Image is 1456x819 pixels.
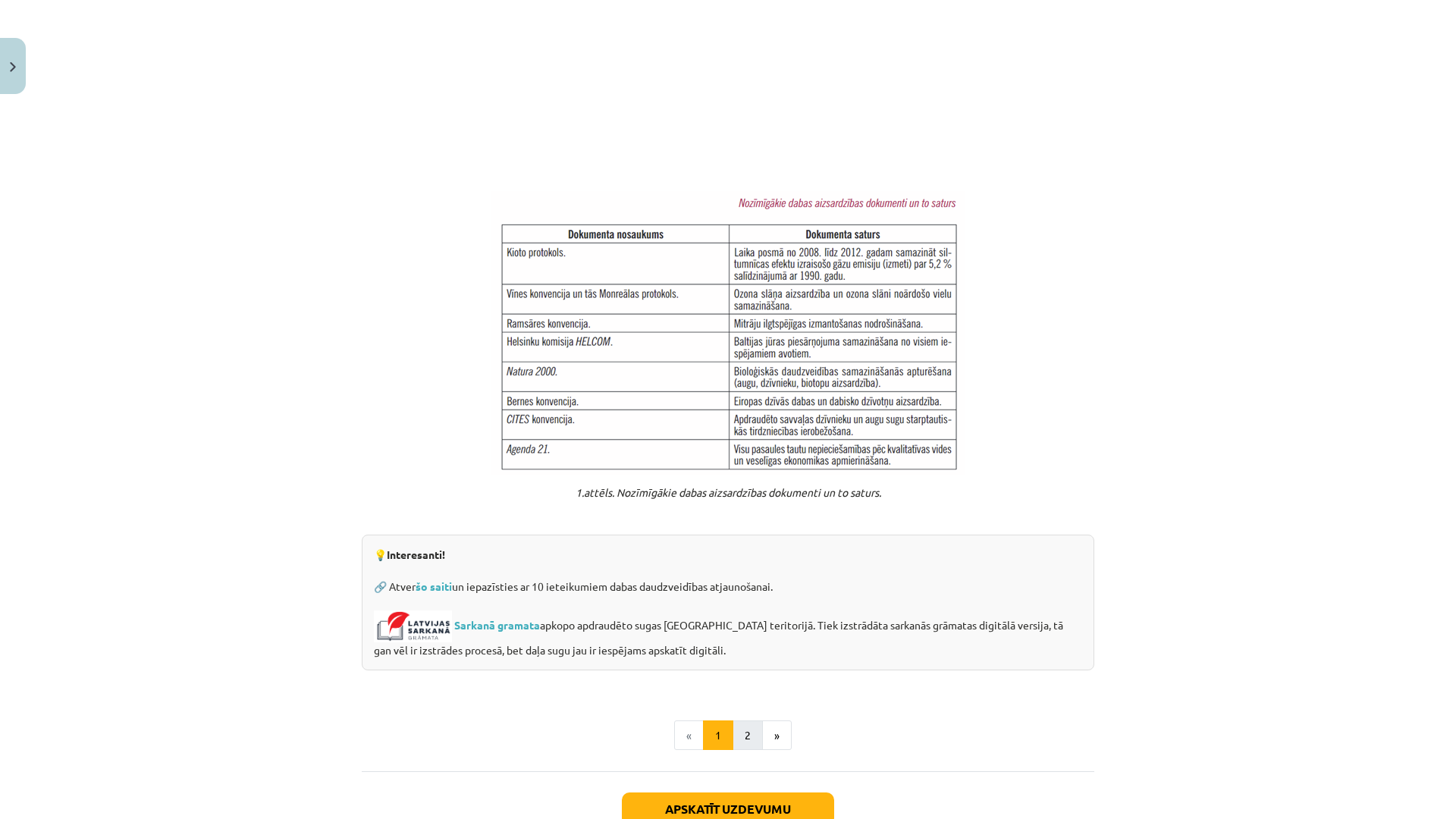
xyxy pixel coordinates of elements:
img: icon-close-lesson-0947bae3869378f0d4975bcd49f059093ad1ed9edebbc8119c70593378902aed.svg [10,62,16,72]
strong: Interesanti! [387,548,445,561]
a: šo saiti [416,579,452,593]
a: Sarkanā gramata [454,617,540,631]
nav: Page navigation example [362,720,1094,751]
button: 2 [733,720,763,751]
em: 1.attēls. Nozīmīgākie dabas aizsardzības dokumenti un to saturs. [576,485,881,499]
div: 💡 🔗 Atver un iepazīsties ar 10 ieteikumiem dabas daudzveidības atjaunošanai. apkopo apdraudēto su... [362,535,1094,670]
button: 1 [703,720,733,751]
button: » [762,720,792,751]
